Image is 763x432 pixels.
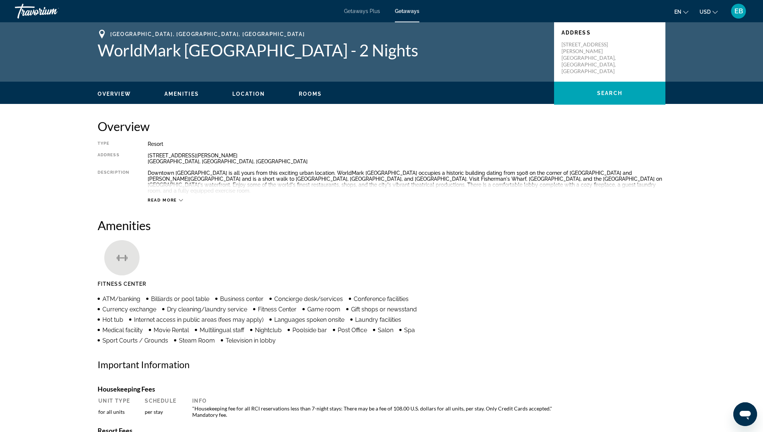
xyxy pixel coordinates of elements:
[151,295,209,302] span: Billiards or pool table
[102,295,140,302] span: ATM/banking
[258,306,297,313] span: Fitness Center
[102,306,156,313] span: Currency exchange
[561,30,658,36] p: Address
[110,31,305,37] span: [GEOGRAPHIC_DATA], [GEOGRAPHIC_DATA], [GEOGRAPHIC_DATA]
[674,9,681,15] span: en
[226,337,276,344] span: Television in lobby
[148,153,665,164] div: [STREET_ADDRESS][PERSON_NAME] [GEOGRAPHIC_DATA], [GEOGRAPHIC_DATA], [GEOGRAPHIC_DATA]
[134,316,263,323] span: Internet access in public areas (fees may apply)
[344,8,380,14] a: Getaways Plus
[148,197,183,203] button: Read more
[378,327,393,334] span: Salon
[164,91,199,97] button: Amenities
[554,82,665,105] button: Search
[189,397,665,404] th: Info
[148,198,177,203] span: Read more
[98,218,665,233] h2: Amenities
[729,3,748,19] button: User Menu
[141,405,188,418] td: per stay
[355,316,401,323] span: Laundry facilities
[98,359,665,370] h2: Important Information
[307,306,340,313] span: Game room
[395,8,419,14] a: Getaways
[299,91,322,97] button: Rooms
[255,327,282,334] span: Nightclub
[561,41,621,75] p: [STREET_ADDRESS][PERSON_NAME] [GEOGRAPHIC_DATA], [GEOGRAPHIC_DATA], [GEOGRAPHIC_DATA]
[292,327,327,334] span: Poolside bar
[274,316,344,323] span: Languages spoken onsite
[338,327,367,334] span: Post Office
[98,91,131,97] button: Overview
[98,170,129,194] div: Description
[167,306,247,313] span: Dry cleaning/laundry service
[351,306,417,313] span: Gift shops or newsstand
[98,119,665,134] h2: Overview
[597,90,622,96] span: Search
[148,141,665,147] div: Resort
[220,295,263,302] span: Business center
[98,405,140,418] td: for all units
[274,295,343,302] span: Concierge desk/services
[733,402,757,426] iframe: Button to launch messaging window
[734,7,743,15] span: EB
[154,327,189,334] span: Movie Rental
[354,295,409,302] span: Conference facilities
[98,141,129,147] div: Type
[189,405,665,418] td: "Housekeeping fee for all RCI reservations less than 7-night stays: There may be a fee of 108.00 ...
[232,91,265,97] button: Location
[179,337,215,344] span: Steam Room
[674,6,688,17] button: Change language
[404,327,415,334] span: Spa
[700,6,718,17] button: Change currency
[102,327,143,334] span: Medical facility
[141,397,188,404] th: Schedule
[200,327,244,334] span: Multilingual staff
[98,397,140,404] th: Unit Type
[148,170,665,194] div: Downtown [GEOGRAPHIC_DATA] is all yours from this exciting urban location. WorldMark [GEOGRAPHIC_...
[98,385,665,393] h4: Housekeeping Fees
[98,153,129,164] div: Address
[700,9,711,15] span: USD
[98,281,146,287] span: Fitness Center
[15,1,89,21] a: Travorium
[98,40,547,60] h1: WorldMark [GEOGRAPHIC_DATA] - 2 Nights
[102,337,168,344] span: Sport Courts / Grounds
[102,316,123,323] span: Hot tub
